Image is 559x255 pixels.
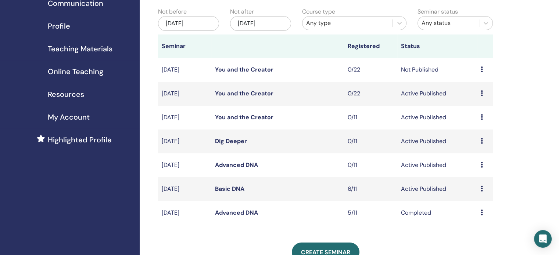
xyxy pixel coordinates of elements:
[397,130,477,153] td: Active Published
[158,16,219,31] div: [DATE]
[158,153,211,177] td: [DATE]
[215,66,273,73] a: You and the Creator
[344,153,397,177] td: 0/11
[344,82,397,106] td: 0/22
[215,137,247,145] a: Dig Deeper
[158,177,211,201] td: [DATE]
[302,7,335,16] label: Course type
[397,177,477,201] td: Active Published
[158,34,211,58] th: Seminar
[158,201,211,225] td: [DATE]
[48,66,103,77] span: Online Teaching
[344,58,397,82] td: 0/22
[397,34,477,58] th: Status
[158,106,211,130] td: [DATE]
[158,82,211,106] td: [DATE]
[397,82,477,106] td: Active Published
[534,230,552,248] div: Open Intercom Messenger
[48,134,112,145] span: Highlighted Profile
[422,19,475,28] div: Any status
[215,90,273,97] a: You and the Creator
[230,16,291,31] div: [DATE]
[158,130,211,153] td: [DATE]
[230,7,254,16] label: Not after
[397,153,477,177] td: Active Published
[397,58,477,82] td: Not Published
[48,21,70,32] span: Profile
[344,177,397,201] td: 6/11
[397,106,477,130] td: Active Published
[306,19,389,28] div: Any type
[418,7,458,16] label: Seminar status
[215,113,273,121] a: You and the Creator
[158,58,211,82] td: [DATE]
[158,7,187,16] label: Not before
[344,106,397,130] td: 0/11
[48,43,112,54] span: Teaching Materials
[48,112,90,123] span: My Account
[215,161,258,169] a: Advanced DNA
[397,201,477,225] td: Completed
[215,209,258,216] a: Advanced DNA
[344,130,397,153] td: 0/11
[48,89,84,100] span: Resources
[344,34,397,58] th: Registered
[215,185,244,193] a: Basic DNA
[344,201,397,225] td: 5/11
